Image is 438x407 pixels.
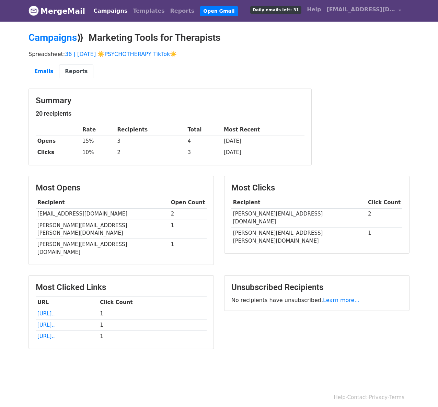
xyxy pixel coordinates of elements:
[36,110,304,117] h5: 20 recipients
[116,147,186,158] td: 2
[36,220,169,239] td: [PERSON_NAME][EMAIL_ADDRESS][PERSON_NAME][DOMAIN_NAME]
[169,208,207,220] td: 2
[28,65,59,79] a: Emails
[98,308,207,319] td: 1
[334,394,346,400] a: Help
[231,183,402,193] h3: Most Clicks
[36,147,81,158] th: Clicks
[36,296,98,308] th: URL
[366,197,402,208] th: Click Count
[37,322,55,328] a: [URL]..
[366,228,402,246] td: 1
[28,32,77,43] a: Campaigns
[65,51,177,57] a: 36 | [DATE] ☀️PSYCHOTHERAPY TikTok☀️
[36,282,207,292] h3: Most Clicked Links
[323,297,360,303] a: Learn more...
[28,4,85,18] a: MergeMail
[81,136,116,147] td: 15%
[37,311,55,317] a: [URL]..
[222,124,304,136] th: Most Recent
[168,4,197,18] a: Reports
[59,65,93,79] a: Reports
[98,319,207,330] td: 1
[186,136,222,147] td: 4
[116,136,186,147] td: 3
[366,208,402,228] td: 2
[222,136,304,147] td: [DATE]
[231,296,402,304] p: No recipients have unsubscribed.
[36,197,169,208] th: Recipient
[28,5,39,16] img: MergeMail logo
[169,239,207,258] td: 1
[36,239,169,258] td: [PERSON_NAME][EMAIL_ADDRESS][DOMAIN_NAME]
[186,124,222,136] th: Total
[28,32,410,44] h2: ⟫ Marketing Tools for Therapists
[37,333,55,339] a: [URL]..
[231,208,366,228] td: [PERSON_NAME][EMAIL_ADDRESS][DOMAIN_NAME]
[250,6,301,14] span: Daily emails left: 31
[326,5,395,14] span: [EMAIL_ADDRESS][DOMAIN_NAME]
[116,124,186,136] th: Recipients
[247,3,304,16] a: Daily emails left: 31
[98,331,207,342] td: 1
[222,147,304,158] td: [DATE]
[36,208,169,220] td: [EMAIL_ADDRESS][DOMAIN_NAME]
[347,394,367,400] a: Contact
[231,282,402,292] h3: Unsubscribed Recipients
[404,374,438,407] iframe: Chat Widget
[28,50,410,58] p: Spreadsheet:
[81,147,116,158] td: 10%
[130,4,167,18] a: Templates
[304,3,324,16] a: Help
[369,394,388,400] a: Privacy
[91,4,130,18] a: Campaigns
[169,197,207,208] th: Open Count
[324,3,404,19] a: [EMAIL_ADDRESS][DOMAIN_NAME]
[200,6,238,16] a: Open Gmail
[186,147,222,158] td: 3
[231,228,366,246] td: [PERSON_NAME][EMAIL_ADDRESS][PERSON_NAME][DOMAIN_NAME]
[81,124,116,136] th: Rate
[231,197,366,208] th: Recipient
[98,296,207,308] th: Click Count
[36,183,207,193] h3: Most Opens
[389,394,404,400] a: Terms
[36,136,81,147] th: Opens
[169,220,207,239] td: 1
[36,96,304,106] h3: Summary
